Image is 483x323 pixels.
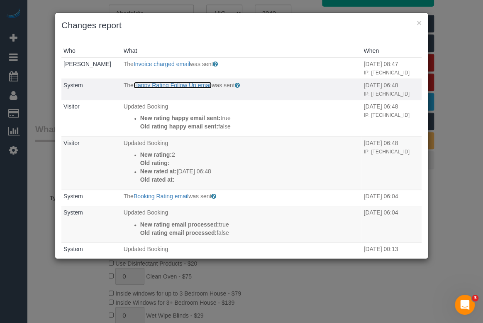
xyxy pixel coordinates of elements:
a: Visitor [63,140,80,146]
strong: New rating: [140,151,172,158]
small: IP: [TECHNICAL_ID] [363,112,409,118]
td: When [361,190,422,206]
iframe: Intercom live chat [455,295,475,315]
small: IP: [TECHNICAL_ID] [363,70,409,76]
td: What [122,100,362,136]
strong: New rating email processed: [140,221,219,228]
td: What [122,206,362,243]
td: What [122,190,362,206]
small: IP: [TECHNICAL_ID] [363,91,409,97]
button: × [417,18,422,27]
td: Who [61,206,122,243]
td: Who [61,57,122,79]
td: Who [61,243,122,279]
a: System [63,246,83,252]
a: Invoice charged email [134,61,190,67]
th: When [361,44,422,57]
p: 2 [140,150,360,159]
span: was sent [190,61,213,67]
td: When [361,79,422,100]
td: Who [61,190,122,206]
strong: Old rated at: [140,176,174,183]
span: The [124,61,134,67]
a: Happy Rating Follow Up email [134,82,212,89]
td: What [122,136,362,190]
a: [PERSON_NAME] [63,61,111,67]
td: When [361,100,422,136]
span: Updated Booking [124,246,168,252]
td: Who [61,136,122,190]
strong: Old rating email processed: [140,229,217,236]
span: Updated Booking [124,103,168,110]
p: false [140,229,360,237]
td: Who [61,100,122,136]
td: What [122,79,362,100]
td: When [361,243,422,279]
th: What [122,44,362,57]
p: false [140,122,360,131]
strong: New rating happy email sent: [140,115,221,121]
span: Updated Booking [124,140,168,146]
small: IP: [TECHNICAL_ID] [363,149,409,155]
span: The [124,193,134,200]
span: was sent [188,193,211,200]
span: The [124,82,134,89]
strong: Old rating happy email sent: [140,123,218,130]
a: System [63,209,83,216]
a: System [63,193,83,200]
strong: Old rating: [140,160,170,166]
sui-modal: Changes report [55,13,428,259]
span: 3 [472,295,478,301]
th: Who [61,44,122,57]
span: Updated Booking [124,209,168,216]
td: What [122,243,362,279]
td: Who [61,79,122,100]
span: was sent [212,82,234,89]
p: true [140,114,360,122]
td: When [361,136,422,190]
p: true [140,220,360,229]
a: Booking Rating email [134,193,188,200]
td: When [361,57,422,79]
p: [DATE] 06:48 [140,167,360,175]
a: Visitor [63,103,80,110]
h3: Changes report [61,19,422,32]
td: When [361,206,422,243]
td: What [122,57,362,79]
strong: New rated at: [140,168,177,175]
a: System [63,82,83,89]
